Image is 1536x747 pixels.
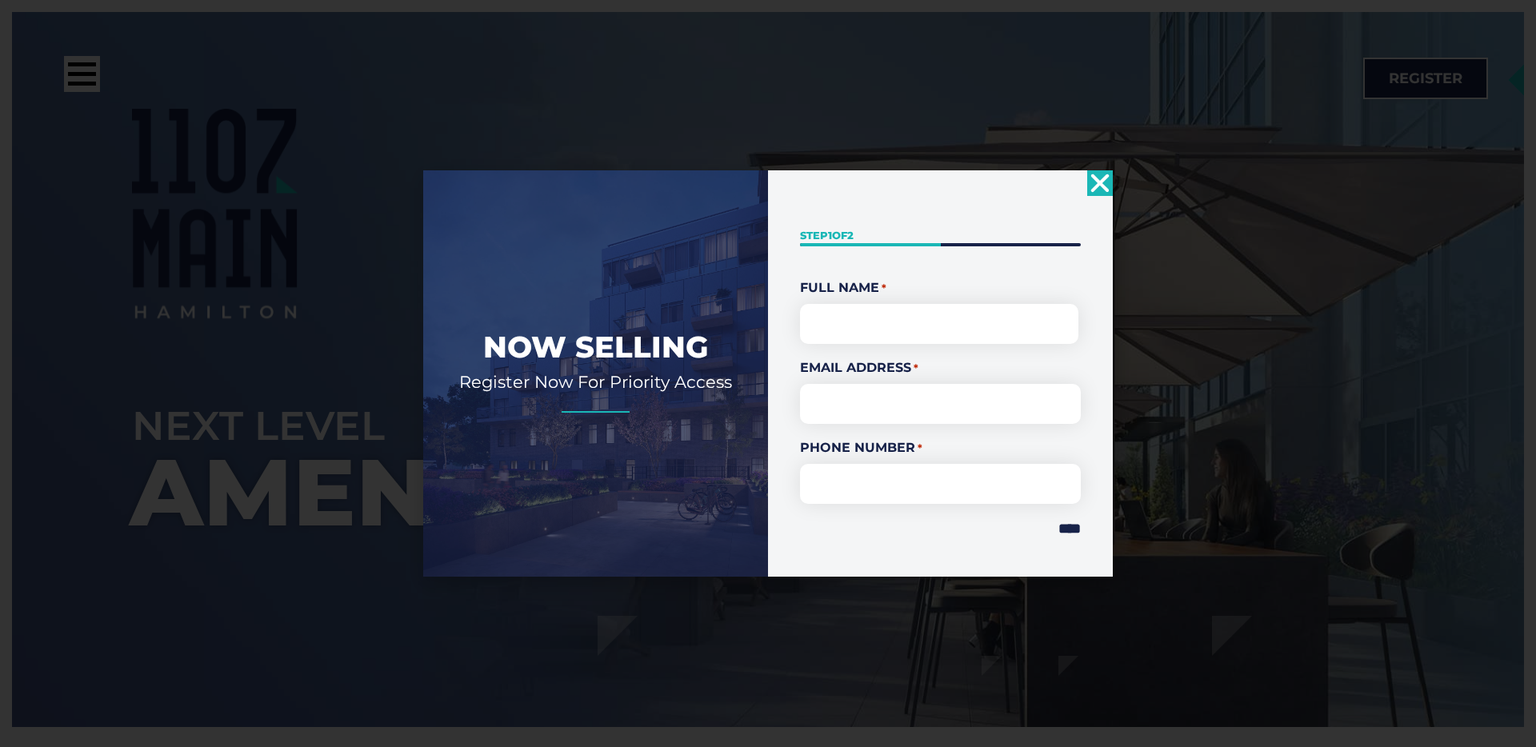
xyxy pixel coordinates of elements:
[800,228,1081,243] p: Step of
[1087,170,1113,196] a: Close
[447,328,744,366] h2: Now Selling
[847,229,854,242] span: 2
[447,371,744,393] h2: Register Now For Priority Access
[800,438,1081,457] label: Phone Number
[800,278,1081,298] legend: Full Name
[800,358,1081,377] label: Email Address
[828,229,832,242] span: 1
